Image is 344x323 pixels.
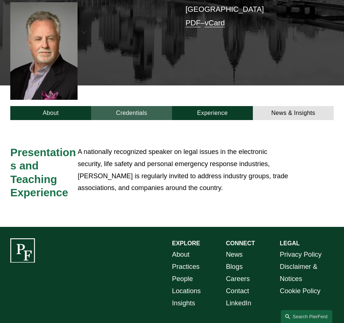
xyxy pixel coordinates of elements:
a: vCard [205,18,225,27]
a: Credentials [91,106,172,120]
a: Locations [172,285,201,297]
a: Blogs [226,261,243,273]
a: News [226,249,243,261]
a: About [172,249,190,261]
a: News & Insights [253,106,334,120]
a: Contact [226,285,249,297]
a: Practices [172,261,200,273]
p: A nationally recognized speaker on legal issues in the electronic security, life safety and perso... [78,146,293,194]
a: PDF [186,18,201,27]
a: Privacy Policy [280,249,321,261]
strong: EXPLORE [172,240,200,246]
a: Careers [226,273,250,285]
a: Experience [172,106,253,120]
a: Cookie Policy [280,285,320,297]
a: About [10,106,91,120]
a: Insights [172,297,195,309]
strong: LEGAL [280,240,300,246]
strong: CONNECT [226,240,255,246]
a: Disclaimer & Notices [280,261,334,285]
a: Search this site [281,310,332,323]
a: People [172,273,193,285]
span: Presentations and Teaching Experience [10,146,76,199]
a: LinkedIn [226,297,251,309]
